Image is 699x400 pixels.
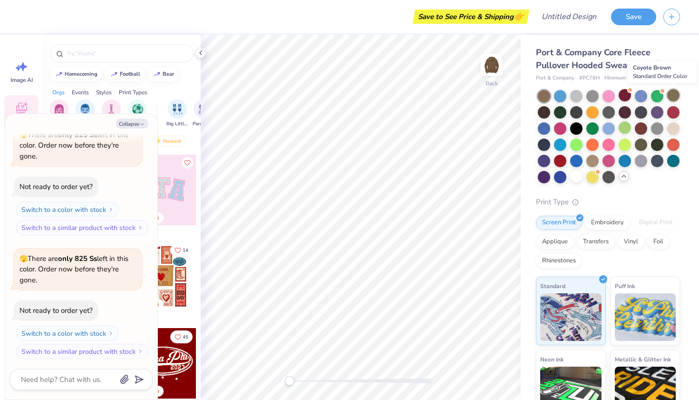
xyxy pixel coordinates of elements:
button: Like [182,157,193,169]
div: Not ready to order yet? [19,306,93,315]
div: Digital Print [633,216,679,230]
img: Back [482,55,501,74]
div: Applique [536,235,574,249]
img: trend_line.gif [110,71,118,77]
span: Port & Company Core Fleece Pullover Hooded Sweatshirt [536,47,650,71]
button: filter button [193,100,214,128]
img: Big Little Reveal Image [172,104,183,115]
div: Print Type [536,197,680,208]
span: 👉 [514,10,524,22]
div: Embroidery [585,216,630,230]
span: 🫣 [19,254,28,263]
div: Save to See Price & Shipping [415,10,527,24]
div: Foil [647,235,670,249]
span: There are left in this color. Order now before they're gone. [19,254,128,285]
img: Switch to a color with stock [108,330,114,336]
span: Big Little Reveal [166,120,188,128]
div: Screen Print [536,216,582,230]
div: Styles [96,88,112,97]
button: Collapse [116,119,148,129]
img: Sorority Image [54,104,65,115]
span: Parent's Weekend [193,120,214,128]
button: filter button [102,100,121,128]
img: Club Image [106,104,116,115]
input: Untitled Design [534,7,604,26]
div: homecoming [65,71,97,77]
div: Newest [149,135,185,147]
button: Switch to a color with stock [16,202,119,217]
button: Save [611,9,656,25]
div: Vinyl [618,235,644,249]
img: Fraternity Image [80,104,90,115]
button: Like [170,330,193,343]
div: Not ready to order yet? [19,182,93,191]
div: Back [485,79,498,88]
button: filter button [166,100,188,128]
div: Rhinestones [536,254,582,268]
div: Orgs [52,88,65,97]
img: Puff Ink [615,293,676,341]
div: Coyote Brown [628,61,697,83]
button: Switch to a color with stock [16,326,119,341]
img: Standard [540,293,602,341]
span: 14 [183,248,188,253]
span: Image AI [10,76,33,84]
strong: only 825 Ss [58,254,97,263]
div: filter for Fraternity [75,100,96,128]
img: trend_line.gif [55,71,63,77]
span: 45 [183,335,188,340]
img: Parent's Weekend Image [198,104,209,115]
button: football [105,67,145,81]
div: football [120,71,140,77]
span: # PC78H [579,74,600,82]
button: filter button [128,100,147,128]
span: There are left in this color. Order now before they're gone. [19,130,128,161]
input: Try "Alpha" [66,49,187,58]
span: Port & Company [536,74,574,82]
span: 🫣 [19,130,28,140]
div: Print Types [119,88,147,97]
div: filter for Sports [128,100,147,128]
img: Switch to a similar product with stock [137,349,143,354]
button: filter button [75,100,96,128]
button: Switch to a similar product with stock [16,344,148,359]
img: Switch to a similar product with stock [137,225,143,230]
button: Switch to a similar product with stock [16,220,148,235]
button: bear [148,67,178,81]
img: Sports Image [132,104,143,115]
div: filter for Sorority [49,100,68,128]
img: Switch to a color with stock [108,207,114,212]
strong: only 825 Ss [58,130,97,140]
button: filter button [49,100,68,128]
span: Puff Ink [615,281,635,291]
button: Like [170,244,193,257]
div: Accessibility label [285,376,294,386]
img: trend_line.gif [153,71,161,77]
span: Metallic & Glitter Ink [615,354,671,364]
button: homecoming [50,67,102,81]
span: Standard [540,281,565,291]
span: Minimum Order: 12 + [604,74,652,82]
div: Transfers [577,235,615,249]
div: Events [72,88,89,97]
div: bear [163,71,174,77]
span: Neon Ink [540,354,563,364]
div: filter for Big Little Reveal [166,100,188,128]
span: Standard Order Color [633,72,687,80]
div: filter for Club [102,100,121,128]
div: filter for Parent's Weekend [193,100,214,128]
